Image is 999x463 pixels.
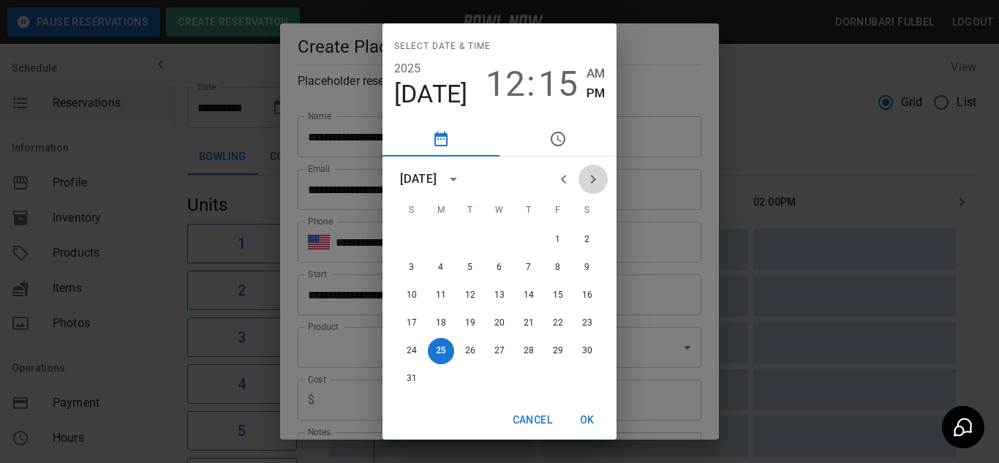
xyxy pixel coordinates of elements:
[527,64,535,105] span: :
[574,338,600,364] button: 30
[574,282,600,309] button: 16
[428,255,454,281] button: 4
[516,310,542,336] button: 21
[394,79,468,110] button: [DATE]
[457,196,483,225] span: Tuesday
[545,196,571,225] span: Friday
[545,282,571,309] button: 15
[545,227,571,253] button: 1
[457,310,483,336] button: 19
[399,255,425,281] button: 3
[486,64,525,105] button: 12
[428,196,454,225] span: Monday
[457,282,483,309] button: 12
[574,310,600,336] button: 23
[516,338,542,364] button: 28
[382,121,499,157] button: pick date
[486,338,513,364] button: 27
[400,170,437,188] div: [DATE]
[538,64,578,105] button: 15
[457,255,483,281] button: 5
[441,167,466,192] button: calendar view is open, switch to year view
[574,227,600,253] button: 2
[549,165,578,194] button: Previous month
[564,407,611,434] button: OK
[507,407,558,434] button: Cancel
[587,64,605,83] button: AM
[545,255,571,281] button: 8
[399,310,425,336] button: 17
[574,255,600,281] button: 9
[486,282,513,309] button: 13
[394,35,491,59] span: Select date & time
[578,165,608,194] button: Next month
[587,83,605,103] button: PM
[394,59,421,79] button: 2025
[486,310,513,336] button: 20
[457,338,483,364] button: 26
[486,196,513,225] span: Wednesday
[516,255,542,281] button: 7
[399,282,425,309] button: 10
[399,366,425,392] button: 31
[428,282,454,309] button: 11
[399,338,425,364] button: 24
[545,338,571,364] button: 29
[545,310,571,336] button: 22
[399,196,425,225] span: Sunday
[574,196,600,225] span: Saturday
[486,255,513,281] button: 6
[428,310,454,336] button: 18
[516,196,542,225] span: Thursday
[428,338,454,364] button: 25
[516,282,542,309] button: 14
[499,121,617,157] button: pick time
